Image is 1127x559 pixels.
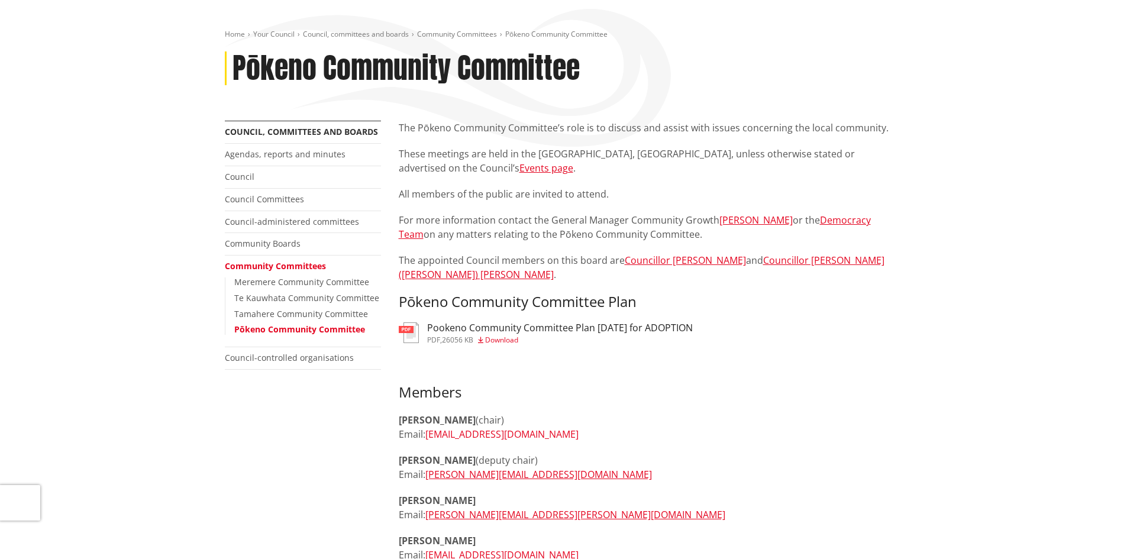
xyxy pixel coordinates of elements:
[225,29,245,39] a: Home
[399,322,693,344] a: Pookeno Community Committee Plan [DATE] for ADOPTION pdf,26056 KB Download
[234,292,379,303] a: Te Kauwhata Community Committee
[303,29,409,39] a: Council, committees and boards
[442,335,473,345] span: 26056 KB
[232,51,580,86] h1: Pōkeno Community Committee
[425,508,725,521] a: [PERSON_NAME][EMAIL_ADDRESS][PERSON_NAME][DOMAIN_NAME]
[399,147,903,175] p: These meetings are held in the [GEOGRAPHIC_DATA], [GEOGRAPHIC_DATA], unless otherwise stated or a...
[225,238,301,249] a: Community Boards
[399,534,476,547] strong: [PERSON_NAME]
[719,214,793,227] a: [PERSON_NAME]
[485,335,518,345] span: Download
[505,29,608,39] span: Pōkeno Community Committee
[399,494,476,507] strong: [PERSON_NAME]
[225,193,304,205] a: Council Committees
[399,413,903,441] p: (chair) Email:
[427,335,440,345] span: pdf
[1073,509,1115,552] iframe: Messenger Launcher
[625,254,746,267] a: Councillor [PERSON_NAME]
[425,428,579,441] a: [EMAIL_ADDRESS][DOMAIN_NAME]
[225,148,345,160] a: Agendas, reports and minutes
[399,187,903,201] p: All members of the public are invited to attend.
[225,216,359,227] a: Council-administered committees
[399,254,884,281] a: Councillor [PERSON_NAME] ([PERSON_NAME]) [PERSON_NAME]
[427,337,693,344] div: ,
[399,413,476,426] strong: [PERSON_NAME]
[225,126,378,137] a: Council, committees and boards
[399,384,903,401] h3: Members
[519,161,573,175] a: Events page
[399,121,903,135] p: The Pōkeno Community Committee’s role is to discuss and assist with issues concerning the local c...
[427,322,693,334] h3: Pookeno Community Committee Plan [DATE] for ADOPTION
[399,322,419,343] img: document-pdf.svg
[225,352,354,363] a: Council-controlled organisations
[399,493,903,522] p: Email:
[234,276,369,287] a: Meremere Community Committee
[399,214,871,241] a: Democracy Team
[225,171,254,182] a: Council
[399,213,903,241] p: For more information contact the General Manager Community Growth or the on any matters relating ...
[225,260,326,272] a: Community Committees
[225,30,903,40] nav: breadcrumb
[234,324,365,335] a: Pōkeno Community Committee
[417,29,497,39] a: Community Committees
[399,453,903,482] p: (deputy chair) Email:
[399,293,903,311] h3: Pōkeno Community Committee Plan
[234,308,368,319] a: Tamahere Community Committee
[425,468,652,481] a: [PERSON_NAME][EMAIL_ADDRESS][DOMAIN_NAME]
[253,29,295,39] a: Your Council
[399,454,476,467] strong: [PERSON_NAME]
[399,253,903,282] p: The appointed Council members on this board are and .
